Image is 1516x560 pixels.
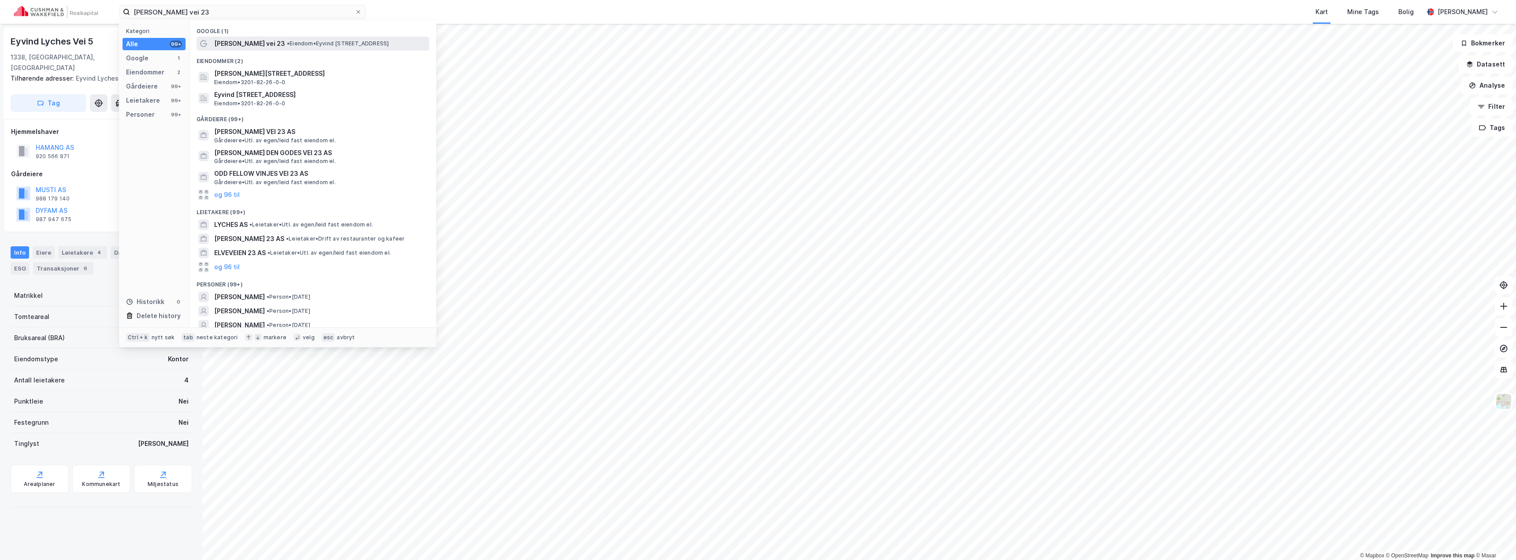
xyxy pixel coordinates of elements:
[214,262,240,272] button: og 96 til
[175,55,182,62] div: 1
[267,293,269,300] span: •
[287,40,389,47] span: Eiendom • Eyvind [STREET_ADDRESS]
[1495,393,1512,410] img: Z
[214,158,336,165] span: Gårdeiere • Utl. av egen/leid fast eiendom el.
[1360,553,1384,559] a: Mapbox
[267,322,310,329] span: Person • [DATE]
[14,6,98,18] img: cushman-wakefield-realkapital-logo.202ea83816669bd177139c58696a8fa1.svg
[286,235,289,242] span: •
[24,481,55,488] div: Arealplaner
[126,297,164,307] div: Historikk
[1386,553,1429,559] a: OpenStreetMap
[214,234,284,244] span: [PERSON_NAME] 23 AS
[95,248,104,257] div: 4
[214,148,426,158] span: [PERSON_NAME] DEN GODES VEI 23 AS
[11,126,192,137] div: Hjemmelshaver
[214,248,266,258] span: ELVEVEIEN 23 AS
[178,396,189,407] div: Nei
[58,246,107,259] div: Leietakere
[214,89,426,100] span: Eyvind [STREET_ADDRESS]
[264,334,286,341] div: markere
[175,69,182,76] div: 2
[126,39,138,49] div: Alle
[214,179,336,186] span: Gårdeiere • Utl. av egen/leid fast eiendom el.
[286,235,405,242] span: Leietaker • Drift av restauranter og kafeer
[137,311,181,321] div: Delete history
[303,334,315,341] div: velg
[170,41,182,48] div: 99+
[214,38,285,49] span: [PERSON_NAME] vei 23
[168,354,189,364] div: Kontor
[189,21,436,37] div: Google (1)
[81,264,90,273] div: 6
[322,333,335,342] div: esc
[36,216,71,223] div: 987 947 675
[337,334,355,341] div: avbryt
[197,334,238,341] div: neste kategori
[189,51,436,67] div: Eiendommer (2)
[267,322,269,328] span: •
[11,169,192,179] div: Gårdeiere
[11,246,29,259] div: Info
[152,334,175,341] div: nytt søk
[11,94,86,112] button: Tag
[268,249,391,256] span: Leietaker • Utl. av egen/leid fast eiendom el.
[178,417,189,428] div: Nei
[189,109,436,125] div: Gårdeiere (99+)
[14,333,65,343] div: Bruksareal (BRA)
[1347,7,1379,17] div: Mine Tags
[170,111,182,118] div: 99+
[126,28,186,34] div: Kategori
[14,438,39,449] div: Tinglyst
[1398,7,1414,17] div: Bolig
[1431,553,1475,559] a: Improve this map
[214,320,265,330] span: [PERSON_NAME]
[214,306,265,316] span: [PERSON_NAME]
[36,195,70,202] div: 988 179 140
[33,262,93,274] div: Transaksjoner
[33,246,55,259] div: Eiere
[14,375,65,386] div: Antall leietakere
[14,417,48,428] div: Festegrunn
[182,333,195,342] div: tab
[1472,518,1516,560] div: Kontrollprogram for chat
[126,333,150,342] div: Ctrl + k
[189,202,436,218] div: Leietakere (99+)
[175,298,182,305] div: 0
[126,95,160,106] div: Leietakere
[214,68,426,79] span: [PERSON_NAME][STREET_ADDRESS]
[214,219,248,230] span: LYCHES AS
[82,481,120,488] div: Kommunekart
[214,189,240,200] button: og 96 til
[189,274,436,290] div: Personer (99+)
[214,100,285,107] span: Eiendom • 3201-82-26-0-0
[126,53,149,63] div: Google
[111,246,144,259] div: Datasett
[1470,98,1512,115] button: Filter
[11,34,95,48] div: Eyvind Lyches Vei 5
[249,221,252,228] span: •
[1438,7,1488,17] div: [PERSON_NAME]
[130,5,355,19] input: Søk på adresse, matrikkel, gårdeiere, leietakere eller personer
[1471,119,1512,137] button: Tags
[214,168,426,179] span: ODD FELLOW VINJES VEI 23 AS
[184,375,189,386] div: 4
[126,109,155,120] div: Personer
[1472,518,1516,560] iframe: Chat Widget
[1315,7,1328,17] div: Kart
[11,262,30,274] div: ESG
[126,67,164,78] div: Eiendommer
[36,153,70,160] div: 920 566 871
[267,308,269,314] span: •
[214,292,265,302] span: [PERSON_NAME]
[214,126,426,137] span: [PERSON_NAME] VEI 23 AS
[14,290,43,301] div: Matrikkel
[267,308,310,315] span: Person • [DATE]
[214,79,285,86] span: Eiendom • 3201-82-26-0-0
[170,97,182,104] div: 99+
[14,312,49,322] div: Tomteareal
[214,137,336,144] span: Gårdeiere • Utl. av egen/leid fast eiendom el.
[249,221,373,228] span: Leietaker • Utl. av egen/leid fast eiendom el.
[170,83,182,90] div: 99+
[11,74,76,82] span: Tilhørende adresser:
